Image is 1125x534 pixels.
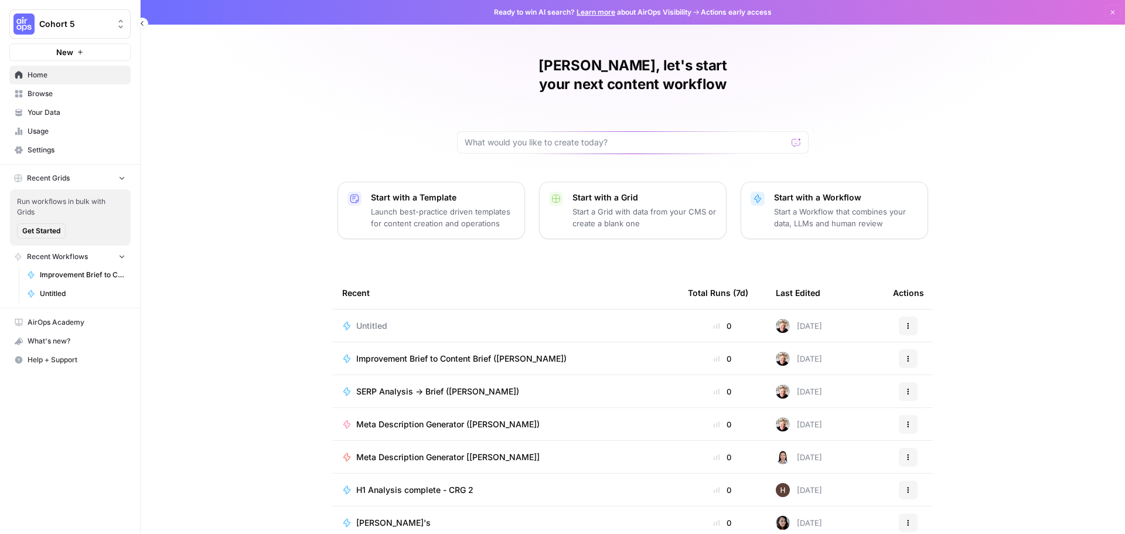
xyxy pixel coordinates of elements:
[22,266,131,284] a: Improvement Brief to Content Brief ([PERSON_NAME])
[9,313,131,332] a: AirOps Academy
[356,517,431,529] span: [PERSON_NAME]'s
[539,182,727,239] button: Start with a GridStart a Grid with data from your CMS or create a blank one
[13,13,35,35] img: Cohort 5 Logo
[342,386,669,397] a: SERP Analysis -> Brief ([PERSON_NAME])
[776,352,790,366] img: 2o0kkxn9fh134egdy59ddfshx893
[774,206,918,229] p: Start a Workflow that combines your data, LLMs and human review
[572,192,717,203] p: Start with a Grid
[688,386,757,397] div: 0
[342,517,669,529] a: [PERSON_NAME]'s
[22,226,60,236] span: Get Started
[776,385,822,399] div: [DATE]
[356,484,473,496] span: H1 Analysis complete - CRG 2
[9,351,131,369] button: Help + Support
[776,483,822,497] div: [DATE]
[688,451,757,463] div: 0
[688,320,757,332] div: 0
[356,353,567,365] span: Improvement Brief to Content Brief ([PERSON_NAME])
[776,352,822,366] div: [DATE]
[371,206,515,229] p: Launch best-practice driven templates for content creation and operations
[27,251,88,262] span: Recent Workflows
[465,137,787,148] input: What would you like to create today?
[56,46,73,58] span: New
[10,332,130,350] div: What's new?
[893,277,924,309] div: Actions
[494,7,691,18] span: Ready to win AI search? about AirOps Visibility
[776,319,822,333] div: [DATE]
[776,417,822,431] div: [DATE]
[776,450,790,464] img: o5ihwofzv8qs9qx8tgaced5xajsg
[774,192,918,203] p: Start with a Workflow
[27,173,70,183] span: Recent Grids
[17,223,66,239] button: Get Started
[9,248,131,266] button: Recent Workflows
[342,484,669,496] a: H1 Analysis complete - CRG 2
[356,320,387,332] span: Untitled
[337,182,525,239] button: Start with a TemplateLaunch best-practice driven templates for content creation and operations
[776,385,790,399] img: 2o0kkxn9fh134egdy59ddfshx893
[572,206,717,229] p: Start a Grid with data from your CMS or create a blank one
[9,43,131,61] button: New
[356,386,519,397] span: SERP Analysis -> Brief ([PERSON_NAME])
[9,141,131,159] a: Settings
[776,516,822,530] div: [DATE]
[776,516,790,530] img: 0od0somutai3rosqwdkhgswflu93
[22,284,131,303] a: Untitled
[28,70,125,80] span: Home
[28,126,125,137] span: Usage
[688,277,748,309] div: Total Runs (7d)
[356,451,540,463] span: Meta Description Generator [[PERSON_NAME]]
[9,122,131,141] a: Usage
[9,332,131,351] button: What's new?
[371,192,515,203] p: Start with a Template
[9,103,131,122] a: Your Data
[9,66,131,84] a: Home
[9,84,131,103] a: Browse
[28,89,125,99] span: Browse
[40,270,125,280] span: Improvement Brief to Content Brief ([PERSON_NAME])
[356,419,540,430] span: Meta Description Generator ([PERSON_NAME])
[342,353,669,365] a: Improvement Brief to Content Brief ([PERSON_NAME])
[688,353,757,365] div: 0
[39,18,110,30] span: Cohort 5
[9,9,131,39] button: Workspace: Cohort 5
[688,517,757,529] div: 0
[28,317,125,328] span: AirOps Academy
[342,451,669,463] a: Meta Description Generator [[PERSON_NAME]]
[40,288,125,299] span: Untitled
[741,182,928,239] button: Start with a WorkflowStart a Workflow that combines your data, LLMs and human review
[776,277,820,309] div: Last Edited
[342,419,669,430] a: Meta Description Generator ([PERSON_NAME])
[701,7,772,18] span: Actions early access
[17,196,124,217] span: Run workflows in bulk with Grids
[28,355,125,365] span: Help + Support
[577,8,615,16] a: Learn more
[28,145,125,155] span: Settings
[342,277,669,309] div: Recent
[688,419,757,430] div: 0
[688,484,757,496] div: 0
[776,417,790,431] img: 2o0kkxn9fh134egdy59ddfshx893
[776,319,790,333] img: 2o0kkxn9fh134egdy59ddfshx893
[776,483,790,497] img: 436bim7ufhw3ohwxraeybzubrpb8
[28,107,125,118] span: Your Data
[776,450,822,464] div: [DATE]
[9,169,131,187] button: Recent Grids
[457,56,809,94] h1: [PERSON_NAME], let's start your next content workflow
[342,320,669,332] a: Untitled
